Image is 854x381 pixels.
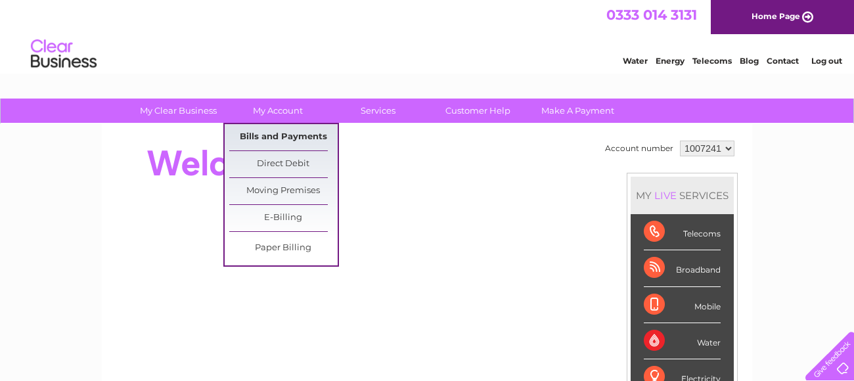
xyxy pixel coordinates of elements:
[124,99,233,123] a: My Clear Business
[324,99,432,123] a: Services
[631,177,734,214] div: MY SERVICES
[30,34,97,74] img: logo.png
[644,287,721,323] div: Mobile
[623,56,648,66] a: Water
[644,323,721,359] div: Water
[229,178,338,204] a: Moving Premises
[606,7,697,23] a: 0333 014 3131
[229,205,338,231] a: E-Billing
[424,99,532,123] a: Customer Help
[767,56,799,66] a: Contact
[644,214,721,250] div: Telecoms
[692,56,732,66] a: Telecoms
[524,99,632,123] a: Make A Payment
[652,189,679,202] div: LIVE
[229,151,338,177] a: Direct Debit
[229,235,338,261] a: Paper Billing
[224,99,332,123] a: My Account
[644,250,721,286] div: Broadband
[656,56,685,66] a: Energy
[811,56,842,66] a: Log out
[602,137,677,160] td: Account number
[229,124,338,150] a: Bills and Payments
[118,7,738,64] div: Clear Business is a trading name of Verastar Limited (registered in [GEOGRAPHIC_DATA] No. 3667643...
[740,56,759,66] a: Blog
